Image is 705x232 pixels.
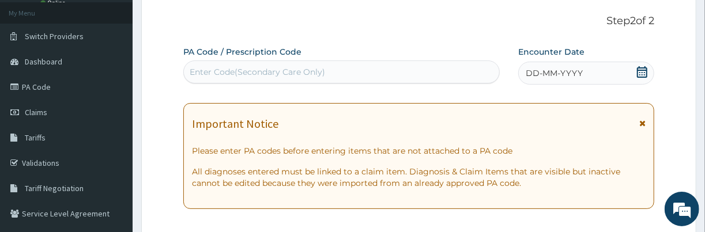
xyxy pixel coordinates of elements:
[190,66,325,78] div: Enter Code(Secondary Care Only)
[21,58,47,86] img: d_794563401_company_1708531726252_794563401
[183,46,301,58] label: PA Code / Prescription Code
[25,107,47,117] span: Claims
[60,64,194,79] div: Chat with us now
[6,135,220,175] textarea: Type your message and hit 'Enter'
[518,46,585,58] label: Encounter Date
[526,67,583,79] span: DD-MM-YYYY
[192,117,278,130] h1: Important Notice
[25,56,62,67] span: Dashboard
[25,132,46,143] span: Tariffs
[25,31,84,41] span: Switch Providers
[183,15,654,28] p: Step 2 of 2
[25,183,84,193] span: Tariff Negotiation
[67,55,159,172] span: We're online!
[189,6,217,33] div: Minimize live chat window
[192,145,646,157] p: Please enter PA codes before entering items that are not attached to a PA code
[192,166,646,189] p: All diagnoses entered must be linked to a claim item. Diagnosis & Claim Items that are visible bu...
